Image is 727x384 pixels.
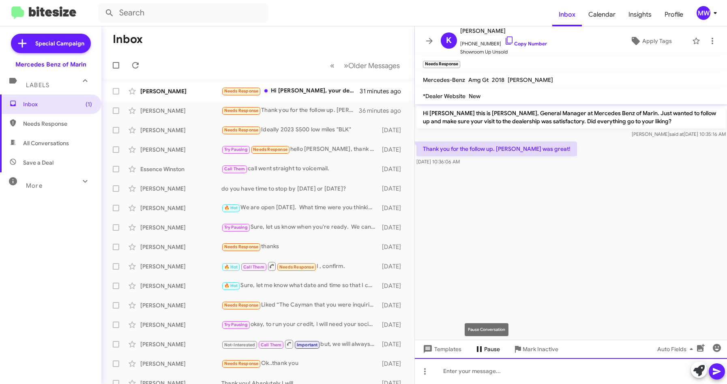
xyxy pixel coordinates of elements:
[642,34,672,48] span: Apply Tags
[140,243,221,251] div: [PERSON_NAME]
[348,61,400,70] span: Older Messages
[379,223,407,232] div: [DATE]
[379,126,407,134] div: [DATE]
[379,165,407,173] div: [DATE]
[140,146,221,154] div: [PERSON_NAME]
[465,323,508,336] div: Pause Conversation
[523,342,558,356] span: Mark Inactive
[224,108,259,113] span: Needs Response
[15,60,86,69] div: Mercedes Benz of Marin
[140,204,221,212] div: [PERSON_NAME]
[221,261,379,271] div: I , confirm.
[360,87,407,95] div: 31 minutes ago
[379,301,407,309] div: [DATE]
[224,283,238,288] span: 🔥 Hot
[690,6,718,20] button: MW
[140,165,221,173] div: Essence Winston
[379,262,407,270] div: [DATE]
[359,107,408,115] div: 36 minutes ago
[297,342,318,348] span: Important
[622,3,658,26] a: Insights
[504,41,547,47] a: Copy Number
[416,142,577,156] p: Thank you for the follow up. [PERSON_NAME] was great!
[224,322,248,327] span: Try Pausing
[35,39,84,47] span: Special Campaign
[221,339,379,349] div: but, we will always recommend you doing it at [GEOGRAPHIC_DATA]
[224,302,259,308] span: Needs Response
[379,360,407,368] div: [DATE]
[415,342,468,356] button: Templates
[23,159,54,167] span: Save a Deal
[224,225,248,230] span: Try Pausing
[506,342,565,356] button: Mark Inactive
[86,100,92,108] span: (1)
[224,264,238,270] span: 🔥 Hot
[23,100,92,108] span: Inbox
[508,76,553,84] span: [PERSON_NAME]
[26,82,49,89] span: Labels
[379,243,407,251] div: [DATE]
[468,342,506,356] button: Pause
[140,107,221,115] div: [PERSON_NAME]
[224,147,248,152] span: Try Pausing
[140,184,221,193] div: [PERSON_NAME]
[221,359,379,368] div: Ok..thank you
[423,92,465,100] span: *Dealer Website
[423,61,460,68] small: Needs Response
[140,87,221,95] div: [PERSON_NAME]
[221,300,379,310] div: Liked “The Cayman that you were inquiring about has sold, unfortunately. check out our inventory ...
[330,60,335,71] span: «
[379,340,407,348] div: [DATE]
[224,127,259,133] span: Needs Response
[379,146,407,154] div: [DATE]
[140,340,221,348] div: [PERSON_NAME]
[552,3,582,26] a: Inbox
[224,244,259,249] span: Needs Response
[446,34,452,47] span: K
[140,223,221,232] div: [PERSON_NAME]
[140,126,221,134] div: [PERSON_NAME]
[582,3,622,26] a: Calendar
[243,264,264,270] span: Call Them
[423,76,465,84] span: Mercedes-Benz
[631,131,725,137] span: [PERSON_NAME] [DATE] 10:35:16 AM
[492,76,504,84] span: 2018
[221,203,379,212] div: We are open [DATE]. What time were you thinking so that I can schedule an appointment for you.
[697,6,710,20] div: MW
[651,342,703,356] button: Auto Fields
[221,86,360,96] div: Hi [PERSON_NAME], your dealership is exemplary and your sales person was great. He went over and ...
[221,320,379,329] div: okay, to run your credit, I will need your social security number, date of birth and full name. I...
[140,301,221,309] div: [PERSON_NAME]
[657,342,696,356] span: Auto Fields
[658,3,690,26] a: Profile
[469,92,480,100] span: New
[379,204,407,212] div: [DATE]
[224,88,259,94] span: Needs Response
[460,36,547,48] span: [PHONE_NUMBER]
[221,164,379,174] div: call went straight to voicemail.
[379,321,407,329] div: [DATE]
[484,342,500,356] span: Pause
[23,139,69,147] span: All Conversations
[221,223,379,232] div: Sure, let us know when you're ready. We can pencil you in for an appointment to discuss.
[140,282,221,290] div: [PERSON_NAME]
[113,33,143,46] h1: Inbox
[416,159,460,165] span: [DATE] 10:36:06 AM
[221,281,379,290] div: Sure, let me know what date and time so that I can schedule you for an appointment. That way, som...
[221,145,379,154] div: hello [PERSON_NAME], thank you for following up. [PERSON_NAME] got in touch with me, didnt discus...
[326,57,405,74] nav: Page navigation example
[23,120,92,128] span: Needs Response
[460,48,547,56] span: Showroom Up Unsold
[261,342,282,348] span: Call Them
[224,166,245,172] span: Call Them
[253,147,287,152] span: Needs Response
[468,76,489,84] span: Amg Gt
[416,106,726,129] p: Hi [PERSON_NAME] this is [PERSON_NAME], General Manager at Mercedes Benz of Marin. Just wanted to...
[224,205,238,210] span: 🔥 Hot
[379,282,407,290] div: [DATE]
[221,184,379,193] div: do you have time to stop by [DATE] or [DATE]?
